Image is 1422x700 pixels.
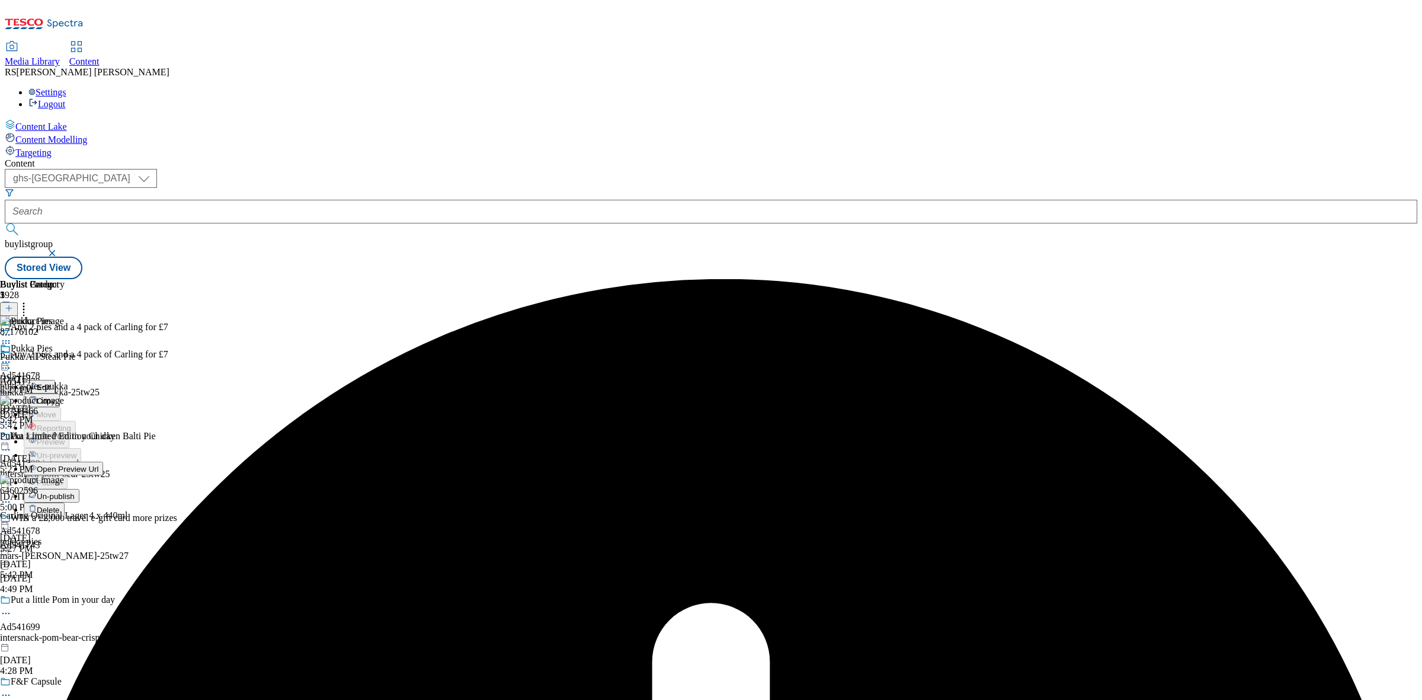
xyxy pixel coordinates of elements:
[5,67,17,77] span: RS
[5,200,1417,223] input: Search
[69,56,100,66] span: Content
[5,119,1417,132] a: Content Lake
[11,594,115,605] div: Put a little Pom in your day
[5,56,60,66] span: Media Library
[28,87,66,97] a: Settings
[5,132,1417,145] a: Content Modelling
[5,239,53,249] span: buylistgroup
[5,42,60,67] a: Media Library
[11,322,168,333] div: Any 2 pies and a 4 pack of Carling for £7
[17,67,169,77] span: [PERSON_NAME] [PERSON_NAME]
[15,148,52,158] span: Targeting
[15,135,87,145] span: Content Modelling
[69,42,100,67] a: Content
[5,145,1417,158] a: Targeting
[5,158,1417,169] div: Content
[5,257,82,279] button: Stored View
[11,676,62,687] div: F&F Capsule
[28,99,65,109] a: Logout
[11,513,177,523] div: WIN a £2,000 travel e-gift card more prizes
[11,349,168,360] div: Any 2 pies and a 4 pack of Carling for £7
[5,188,14,197] svg: Search Filters
[15,122,67,132] span: Content Lake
